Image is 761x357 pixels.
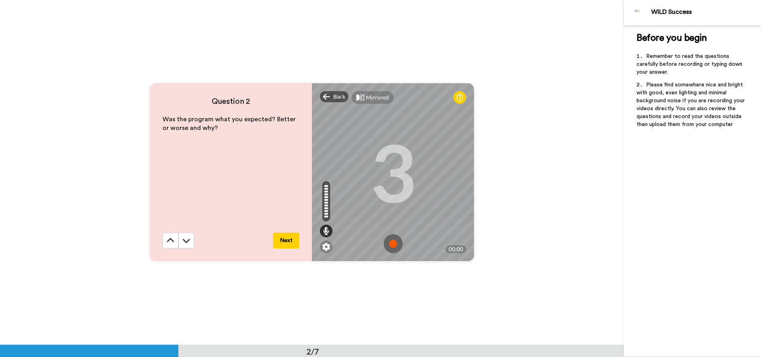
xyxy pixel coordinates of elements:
[294,346,332,357] div: 2/7
[322,243,330,251] img: ic_gear.svg
[628,3,647,22] img: Profile Image
[384,234,403,253] img: ic_record_start.svg
[320,91,348,102] div: Back
[370,142,416,202] div: 3
[637,53,744,75] span: Remember to read the questions carefully before recording or typing down your answer.
[637,33,707,43] span: Before you begin
[637,82,746,127] span: Please find somewhere nice and bright with good, even lighting and minimal background noise if yo...
[273,233,299,248] button: Next
[333,93,345,101] span: Back
[651,8,761,16] div: WILD Success
[446,245,466,253] div: 00:00
[366,94,389,101] div: Mirrored
[163,96,299,107] h4: Question 2
[163,116,297,132] span: Was the program what you expected? Better or worse and why?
